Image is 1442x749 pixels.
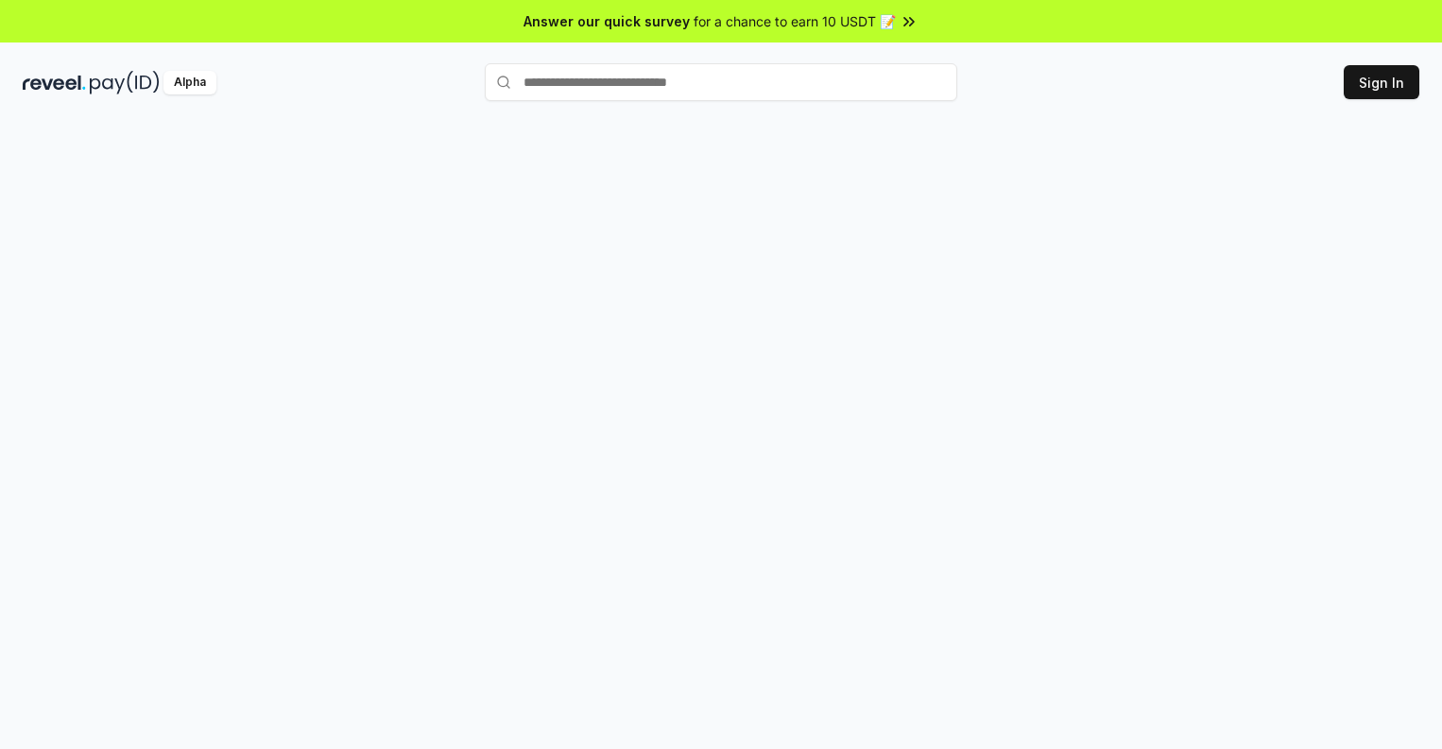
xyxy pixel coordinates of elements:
[163,71,216,94] div: Alpha
[694,11,896,31] span: for a chance to earn 10 USDT 📝
[1344,65,1419,99] button: Sign In
[23,71,86,94] img: reveel_dark
[90,71,160,94] img: pay_id
[524,11,690,31] span: Answer our quick survey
